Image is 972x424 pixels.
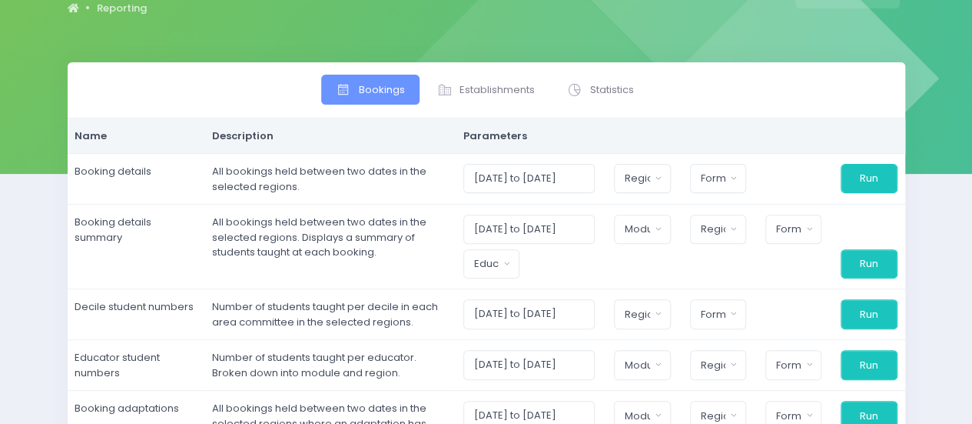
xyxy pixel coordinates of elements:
button: Module [614,215,670,244]
div: Module [625,409,650,424]
div: Format [701,171,726,186]
div: Module [625,222,650,237]
span: Bookings [359,82,405,98]
th: Name [68,119,204,154]
td: Number of students taught per educator. Broken down into module and region. [204,340,456,391]
div: Format [776,222,801,237]
th: Parameters [456,119,905,154]
td: Booking details summary [68,205,204,289]
input: Select date range [463,215,595,244]
th: Description [204,119,456,154]
div: Format [701,307,726,322]
div: Region [701,409,726,424]
div: Region [701,222,726,237]
div: Region [625,171,650,186]
div: Format [776,358,801,373]
div: Educator [474,256,499,272]
button: Run [841,299,897,329]
a: Reporting [97,1,147,16]
button: Format [765,350,821,379]
td: All bookings held between two dates in the selected regions. [204,154,456,205]
button: Region [690,215,746,244]
td: Educator student numbers [68,340,204,391]
span: Establishments [459,82,535,98]
button: Region [614,299,670,329]
button: Run [841,164,897,193]
button: Educator [463,249,519,279]
input: Select date range [463,299,595,329]
button: Module [614,350,670,379]
td: Decile student numbers [68,289,204,340]
td: All bookings held between two dates in the selected regions. Displays a summary of students taugh... [204,205,456,289]
div: Region [701,358,726,373]
div: Module [625,358,650,373]
button: Run [841,350,897,379]
button: Run [841,249,897,279]
a: Establishments [422,75,549,105]
td: Number of students taught per decile in each area committee in the selected regions. [204,289,456,340]
button: Region [690,350,746,379]
button: Format [765,215,821,244]
input: Select date range [463,164,595,193]
button: Format [690,299,746,329]
input: Select date range [463,350,595,379]
a: Statistics [552,75,649,105]
button: Format [690,164,746,193]
a: Bookings [321,75,420,105]
span: Statistics [590,82,634,98]
div: Format [776,409,801,424]
div: Region [625,307,650,322]
button: Region [614,164,670,193]
td: Booking details [68,154,204,205]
